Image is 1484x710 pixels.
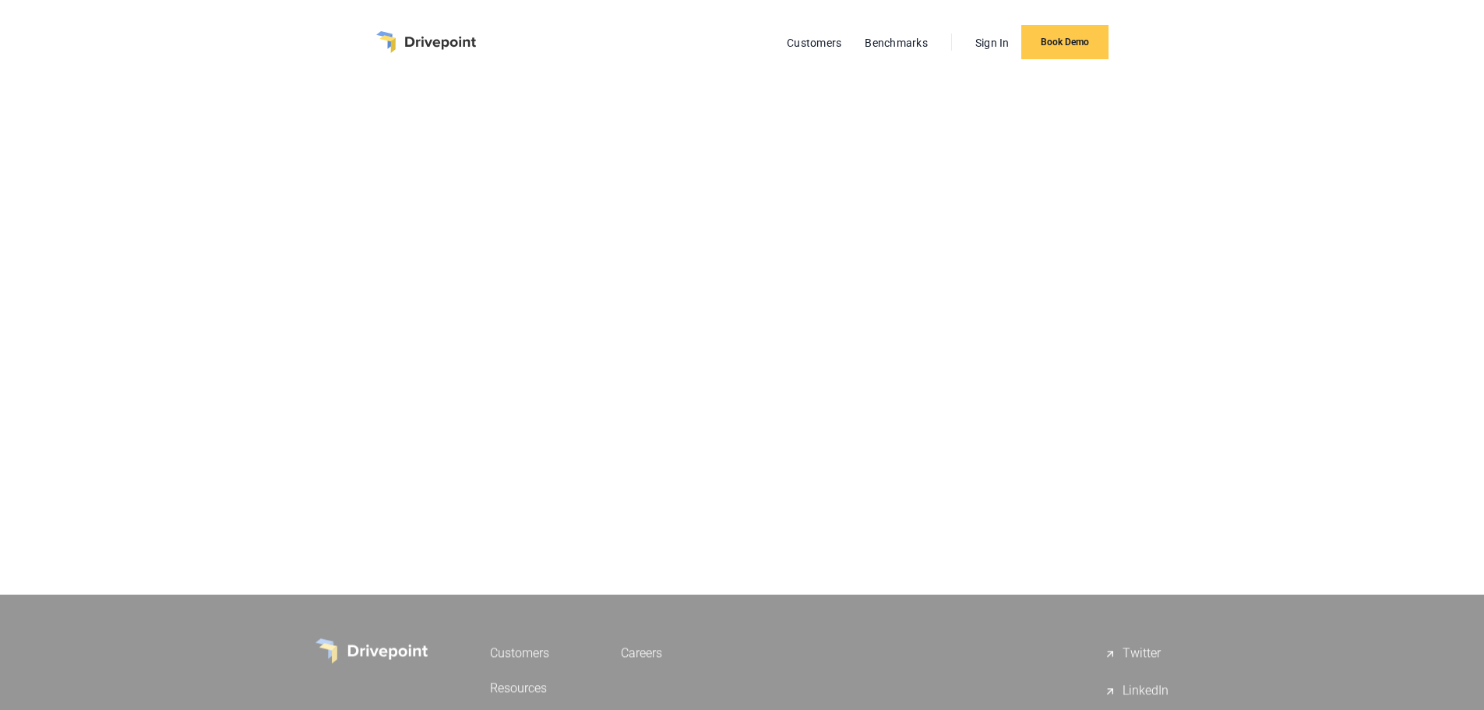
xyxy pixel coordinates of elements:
[1123,645,1161,663] div: Twitter
[857,33,936,53] a: Benchmarks
[490,673,559,702] a: Resources
[1123,682,1169,701] div: LinkedIn
[490,638,559,667] a: Customers
[376,31,476,53] a: home
[1021,25,1109,59] a: Book Demo
[968,33,1017,53] a: Sign In
[1104,676,1169,707] a: LinkedIn
[1104,638,1169,669] a: Twitter
[779,33,849,53] a: Customers
[621,638,662,667] a: Careers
